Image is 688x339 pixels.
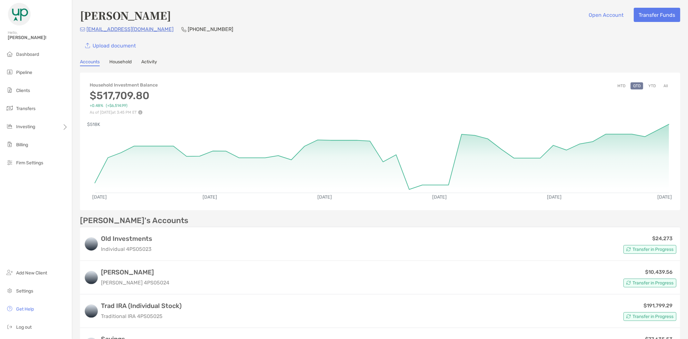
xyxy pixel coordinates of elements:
[80,38,141,53] a: Upload document
[615,82,628,89] button: MTD
[657,194,672,200] text: [DATE]
[86,25,174,33] p: [EMAIL_ADDRESS][DOMAIN_NAME]
[80,8,171,23] h4: [PERSON_NAME]
[85,238,98,251] img: logo account
[633,315,673,318] span: Transfer in Progress
[80,27,85,31] img: Email Icon
[101,279,169,287] p: [PERSON_NAME] 4PS05024
[8,35,68,40] span: [PERSON_NAME]!
[85,43,90,48] img: button icon
[101,268,169,276] h3: [PERSON_NAME]
[6,50,14,58] img: dashboard icon
[317,194,332,200] text: [DATE]
[652,234,673,242] p: $24,273
[16,306,34,312] span: Get Help
[6,323,14,331] img: logout icon
[188,25,233,33] p: [PHONE_NUMBER]
[90,82,158,88] h4: Household Investment Balance
[85,271,98,284] img: logo account
[181,27,186,32] img: Phone Icon
[661,82,671,89] button: All
[16,142,28,148] span: Billing
[634,8,680,22] button: Transfer Funds
[85,305,98,318] img: logo account
[141,59,157,66] a: Activity
[90,110,158,115] p: As of [DATE] at 3:45 PM ET
[106,103,127,108] span: ( +$6,514.99 )
[101,245,152,253] p: Individual 4PS05023
[432,194,447,200] text: [DATE]
[16,106,35,111] span: Transfers
[16,160,43,166] span: Firm Settings
[626,281,631,285] img: Account Status icon
[138,110,143,115] img: Performance Info
[6,287,14,294] img: settings icon
[16,124,35,129] span: Investing
[547,194,562,200] text: [DATE]
[203,194,217,200] text: [DATE]
[101,302,182,310] h3: Trad IRA (Individual Stock)
[626,314,631,319] img: Account Status icon
[90,89,158,102] h3: $517,709.80
[109,59,132,66] a: Household
[626,247,631,252] img: Account Status icon
[16,288,33,294] span: Settings
[645,268,673,276] p: $10,439.56
[16,70,32,75] span: Pipeline
[80,217,188,225] p: [PERSON_NAME]'s Accounts
[16,270,47,276] span: Add New Client
[90,103,103,108] span: +0.48%
[101,312,182,320] p: Traditional IRA 4PS05025
[643,302,673,310] p: $191,799.29
[6,140,14,148] img: billing icon
[631,82,643,89] button: QTD
[92,194,107,200] text: [DATE]
[16,88,30,93] span: Clients
[8,3,31,26] img: Zoe Logo
[101,235,152,242] h3: Old Investments
[87,122,100,127] text: $518K
[16,52,39,57] span: Dashboard
[6,269,14,276] img: add_new_client icon
[16,324,32,330] span: Log out
[6,104,14,112] img: transfers icon
[6,68,14,76] img: pipeline icon
[80,59,100,66] a: Accounts
[6,86,14,94] img: clients icon
[6,122,14,130] img: investing icon
[646,82,658,89] button: YTD
[6,159,14,166] img: firm-settings icon
[633,248,673,251] span: Transfer in Progress
[584,8,629,22] button: Open Account
[633,281,673,285] span: Transfer in Progress
[6,305,14,313] img: get-help icon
